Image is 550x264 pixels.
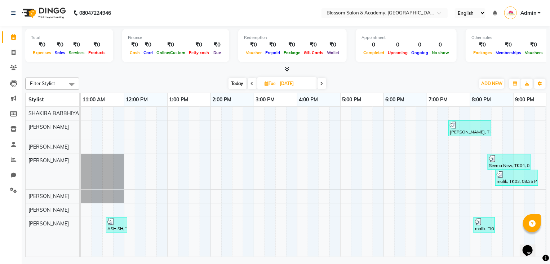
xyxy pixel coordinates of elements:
span: Tue [263,81,278,86]
span: Gift Cards [302,50,325,55]
span: Memberships [494,50,523,55]
div: ₹0 [67,41,87,49]
div: ₹0 [263,41,282,49]
div: ₹0 [31,41,53,49]
span: Vouchers [523,50,545,55]
div: ₹0 [128,41,142,49]
span: Card [142,50,155,55]
span: [PERSON_NAME] [28,207,69,213]
div: 0 [386,41,409,49]
a: 9:00 PM [514,94,536,105]
div: Total [31,35,107,41]
div: Finance [128,35,223,41]
span: Upcoming [386,50,409,55]
a: 8:00 PM [470,94,493,105]
span: SHAKIBA BARBHIYA [28,110,79,116]
span: Wallet [325,50,341,55]
span: Services [67,50,87,55]
span: Package [282,50,302,55]
span: Due [212,50,223,55]
div: ₹0 [302,41,325,49]
input: 2025-09-30 [278,78,314,89]
iframe: chat widget [520,235,543,257]
a: 2:00 PM [211,94,234,105]
a: 7:00 PM [427,94,450,105]
div: ₹0 [325,41,341,49]
b: 08047224946 [79,3,111,23]
span: Packages [471,50,494,55]
div: ₹0 [523,41,545,49]
span: No show [430,50,451,55]
a: 1:00 PM [168,94,190,105]
div: ₹0 [53,41,67,49]
div: 0 [430,41,451,49]
a: 3:00 PM [254,94,277,105]
div: ₹0 [244,41,263,49]
div: ₹0 [471,41,494,49]
div: ₹0 [282,41,302,49]
div: Redemption [244,35,341,41]
span: ADD NEW [481,81,502,86]
span: Online/Custom [155,50,187,55]
span: Expenses [31,50,53,55]
a: 11:00 AM [81,94,107,105]
a: 5:00 PM [341,94,363,105]
div: ₹0 [187,41,211,49]
span: [PERSON_NAME] [28,124,69,130]
button: ADD NEW [479,79,504,89]
span: Sales [53,50,67,55]
span: Today [229,78,247,89]
span: [PERSON_NAME] [28,220,69,227]
span: Stylist [28,96,44,103]
div: ₹0 [155,41,187,49]
div: 0 [362,41,386,49]
span: Products [87,50,107,55]
a: 4:00 PM [297,94,320,105]
div: 0 [409,41,430,49]
span: Completed [362,50,386,55]
span: Cash [128,50,142,55]
div: ₹0 [211,41,223,49]
div: Seema New, TK04, 08:25 PM-09:25 PM, Threading - Eyebrow,Threading - Upperlip/Lowerlip/Chin/Nose [488,155,530,169]
span: [PERSON_NAME] [28,193,69,199]
a: 6:00 PM [384,94,407,105]
span: [PERSON_NAME] [28,144,69,150]
div: ₹0 [142,41,155,49]
div: malik, TK03, 08:35 PM-09:35 PM, Body/Foot Massage - Swedish Massage [496,171,537,185]
span: Petty cash [187,50,211,55]
div: ASHISH, TK01, 11:35 AM-12:05 PM, Hair Services - [PERSON_NAME] Clean Shave [107,218,127,232]
div: malik, TK03, 08:05 PM-08:35 PM, Hair Services - [PERSON_NAME] Clean Shave [474,218,494,232]
div: [PERSON_NAME], TK02, 07:30 PM-08:30 PM, Hair Spa - Loreal [449,122,491,135]
div: ₹0 [494,41,523,49]
a: 12:00 PM [124,94,150,105]
img: Admin [504,6,517,19]
span: Prepaid [263,50,282,55]
span: Voucher [244,50,263,55]
span: Ongoing [409,50,430,55]
div: ₹0 [87,41,107,49]
img: logo [18,3,68,23]
span: Filter Stylist [30,80,55,86]
div: Appointment [362,35,451,41]
span: [PERSON_NAME] [28,157,69,164]
span: Admin [520,9,536,17]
